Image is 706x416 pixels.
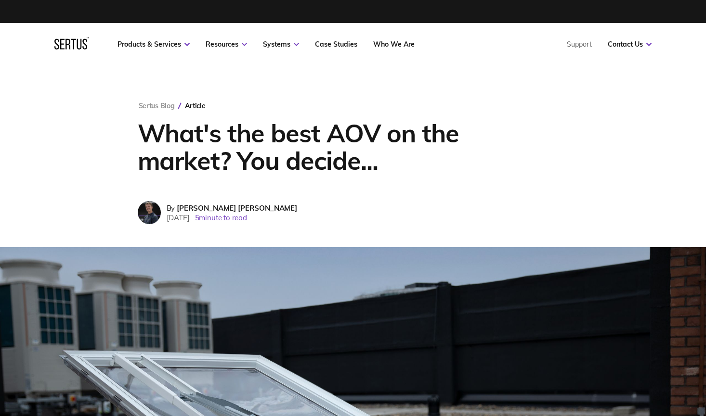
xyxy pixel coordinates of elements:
h1: What's the best AOV on the market? You decide... [138,119,506,174]
a: Resources [206,40,247,49]
a: Who We Are [373,40,415,49]
div: By [167,203,298,213]
span: [DATE] [167,213,190,222]
a: Contact Us [608,40,652,49]
a: Systems [263,40,299,49]
a: Support [567,40,592,49]
a: Products & Services [118,40,190,49]
span: 5 minute to read [195,213,247,222]
a: Case Studies [315,40,357,49]
span: [PERSON_NAME] [PERSON_NAME] [177,203,297,213]
a: Sertus Blog [139,101,175,110]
